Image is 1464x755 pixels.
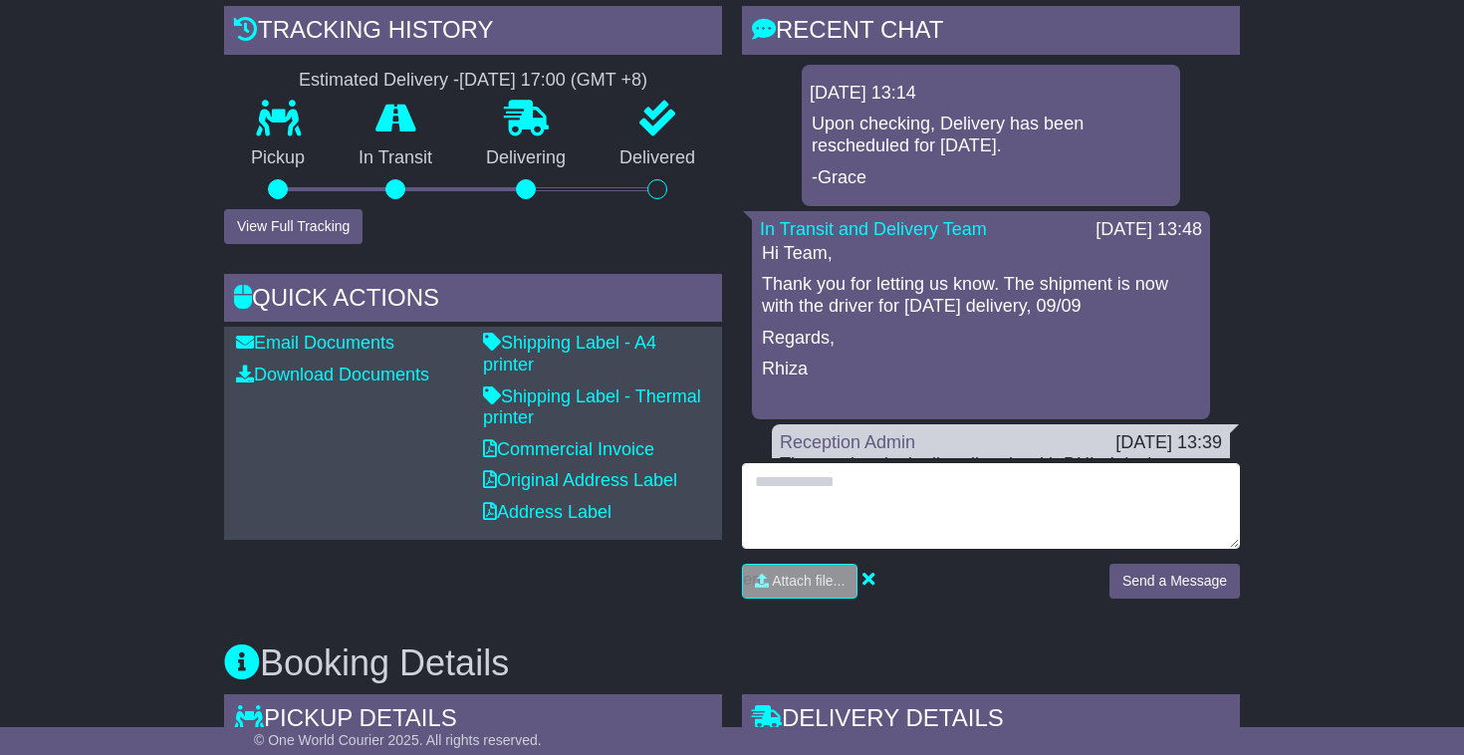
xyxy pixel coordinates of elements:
a: Email Documents [236,333,394,353]
p: Regards, [762,328,1200,350]
p: In Transit [332,147,459,169]
p: Delivering [459,147,593,169]
p: Pickup [224,147,332,169]
button: View Full Tracking [224,209,363,244]
div: [DATE] 13:14 [810,83,1172,105]
p: Delivered [593,147,722,169]
p: Hi Team, [762,243,1200,265]
div: Delivery Details [742,694,1240,748]
p: Upon checking, Delivery has been rescheduled for [DATE]. [812,114,1170,156]
a: Address Label [483,502,611,522]
button: Send a Message [1109,564,1240,599]
h3: Booking Details [224,643,1240,683]
div: The receiver is dealing directly with DHL. It is the correct address but it's their storage room.... [780,454,1222,519]
div: [DATE] 13:48 [1096,219,1202,241]
div: Quick Actions [224,274,722,328]
p: Rhiza [762,359,1200,380]
div: [DATE] 13:39 [1115,432,1222,454]
a: Reception Admin [780,432,915,452]
p: -Grace [812,167,1170,189]
div: RECENT CHAT [742,6,1240,60]
a: Commercial Invoice [483,439,654,459]
div: [DATE] 17:00 (GMT +8) [459,70,647,92]
a: Shipping Label - A4 printer [483,333,656,375]
div: Estimated Delivery - [224,70,722,92]
a: Original Address Label [483,470,677,490]
p: Thank you for letting us know. The shipment is now with the driver for [DATE] delivery, 09/09 [762,274,1200,317]
a: Shipping Label - Thermal printer [483,386,701,428]
a: In Transit and Delivery Team [760,219,987,239]
a: Download Documents [236,365,429,384]
div: Pickup Details [224,694,722,748]
div: Tracking history [224,6,722,60]
span: © One World Courier 2025. All rights reserved. [254,732,542,748]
